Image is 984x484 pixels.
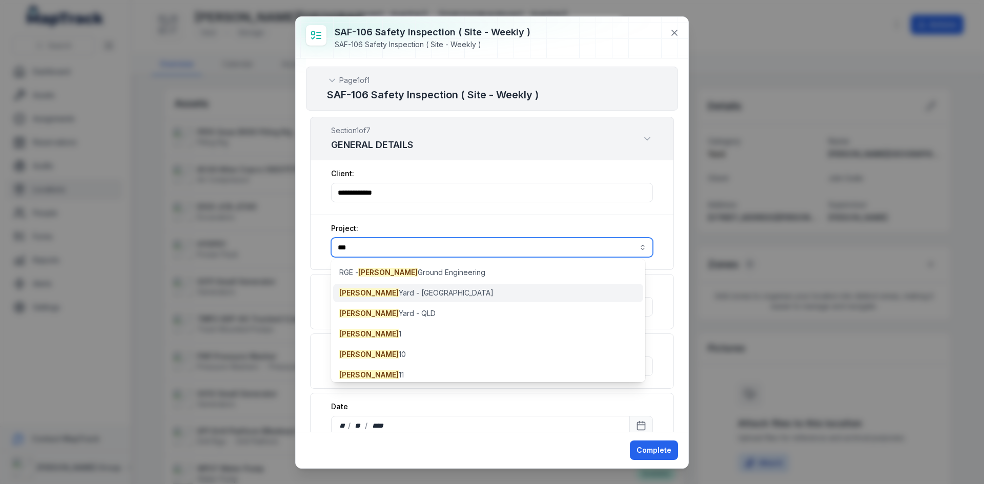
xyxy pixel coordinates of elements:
[331,402,348,412] label: Date
[339,329,401,339] span: 1
[339,349,406,360] span: 10
[358,268,418,277] span: [PERSON_NAME]
[335,39,530,50] div: SAF-106 Safety Inspection ( Site - Weekly )
[339,267,485,278] span: RGE - Ground Engineering
[630,440,678,460] button: Complete
[339,370,404,380] span: 11
[331,138,413,152] h3: GENERAL DETAILS
[331,223,358,234] label: Project:
[339,308,436,319] span: Yard - QLD
[339,329,399,338] span: [PERSON_NAME]
[331,169,354,179] label: Client:
[348,420,352,431] div: /
[339,309,399,318] span: [PERSON_NAME]
[327,88,657,102] h2: SAF-106 Safety Inspection ( Site - Weekly )
[339,288,494,298] span: Yard - [GEOGRAPHIC_DATA]
[339,75,370,86] span: Page 1 of 1
[629,416,653,435] button: Calendar
[352,420,365,431] div: month,
[368,420,387,431] div: year,
[335,25,530,39] h3: SAF-106 Safety Inspection ( Site - Weekly )
[331,183,653,202] input: :r2f5:-form-item-label
[339,370,399,379] span: [PERSON_NAME]
[642,133,653,144] button: Expand
[365,420,368,431] div: /
[339,350,399,359] span: [PERSON_NAME]
[338,420,348,431] div: day,
[331,125,413,136] span: Section 1 of 7
[339,288,399,297] span: [PERSON_NAME]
